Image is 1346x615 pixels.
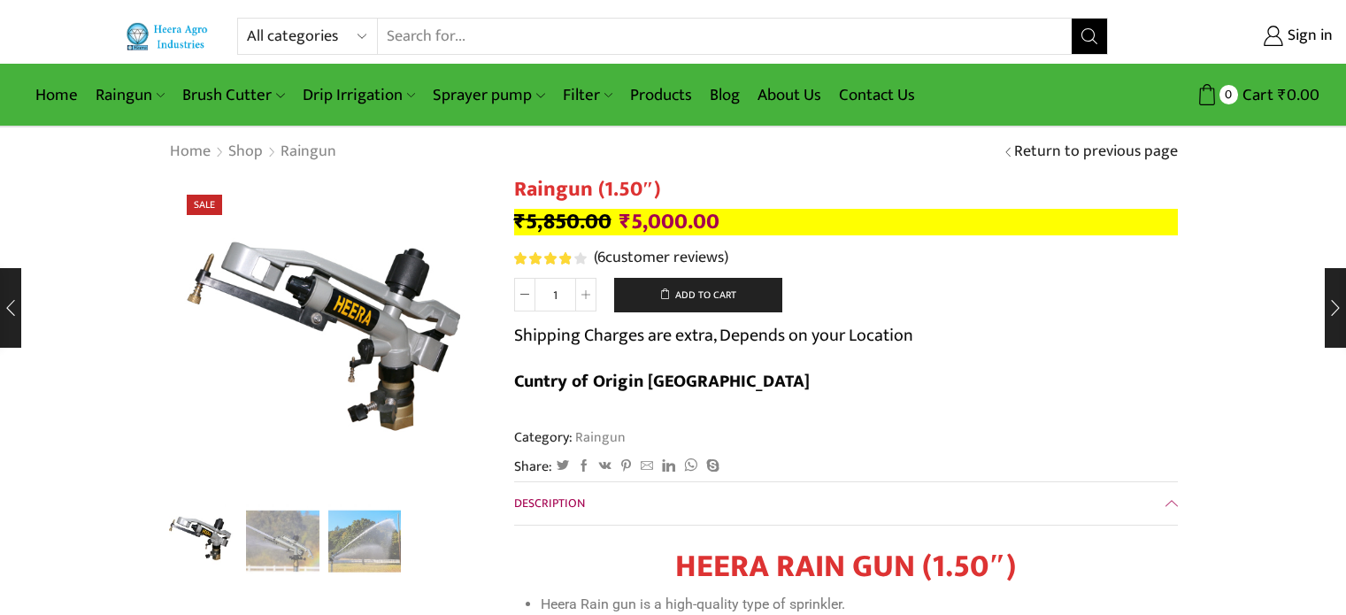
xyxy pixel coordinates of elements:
[328,504,402,575] li: 3 / 3
[514,493,585,513] span: Description
[27,74,87,116] a: Home
[514,177,1178,203] h1: Raingun (1.50″)
[1014,141,1178,164] a: Return to previous page
[830,74,924,116] a: Contact Us
[173,74,293,116] a: Brush Cutter
[749,74,830,116] a: About Us
[165,504,238,575] li: 1 / 3
[535,278,575,311] input: Product quantity
[328,504,402,578] a: p2
[514,366,810,396] b: Cuntry of Origin [GEOGRAPHIC_DATA]
[1238,83,1273,107] span: Cart
[227,141,264,164] a: Shop
[1219,85,1238,104] span: 0
[597,244,605,271] span: 6
[701,74,749,116] a: Blog
[424,74,553,116] a: Sprayer pump
[514,457,552,477] span: Share:
[675,540,1016,593] strong: HEERA RAIN GUN (1.50″)
[1134,20,1333,52] a: Sign in
[169,177,488,496] img: Heera Raingun 1.50
[1283,25,1333,48] span: Sign in
[514,321,913,350] p: Shipping Charges are extra, Depends on your Location
[246,504,319,578] a: p1
[573,426,626,449] a: Raingun
[1278,81,1287,109] span: ₹
[514,204,611,240] bdi: 5,850.00
[169,141,212,164] a: Home
[514,252,589,265] span: 6
[554,74,621,116] a: Filter
[614,278,782,313] button: Add to cart
[1278,81,1319,109] bdi: 0.00
[87,74,173,116] a: Raingun
[187,195,222,215] span: Sale
[165,502,238,575] img: Heera Raingun 1.50
[246,504,319,575] li: 2 / 3
[621,74,701,116] a: Products
[169,141,337,164] nav: Breadcrumb
[594,247,728,270] a: (6customer reviews)
[619,204,631,240] span: ₹
[294,74,424,116] a: Drip Irrigation
[514,427,626,448] span: Category:
[514,252,586,265] div: Rated 4.00 out of 5
[1072,19,1107,54] button: Search button
[619,204,719,240] bdi: 5,000.00
[169,177,488,496] div: 1 / 3
[1126,79,1319,111] a: 0 Cart ₹0.00
[514,482,1178,525] a: Description
[514,252,572,265] span: Rated out of 5 based on customer ratings
[280,141,337,164] a: Raingun
[378,19,1073,54] input: Search for...
[514,204,526,240] span: ₹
